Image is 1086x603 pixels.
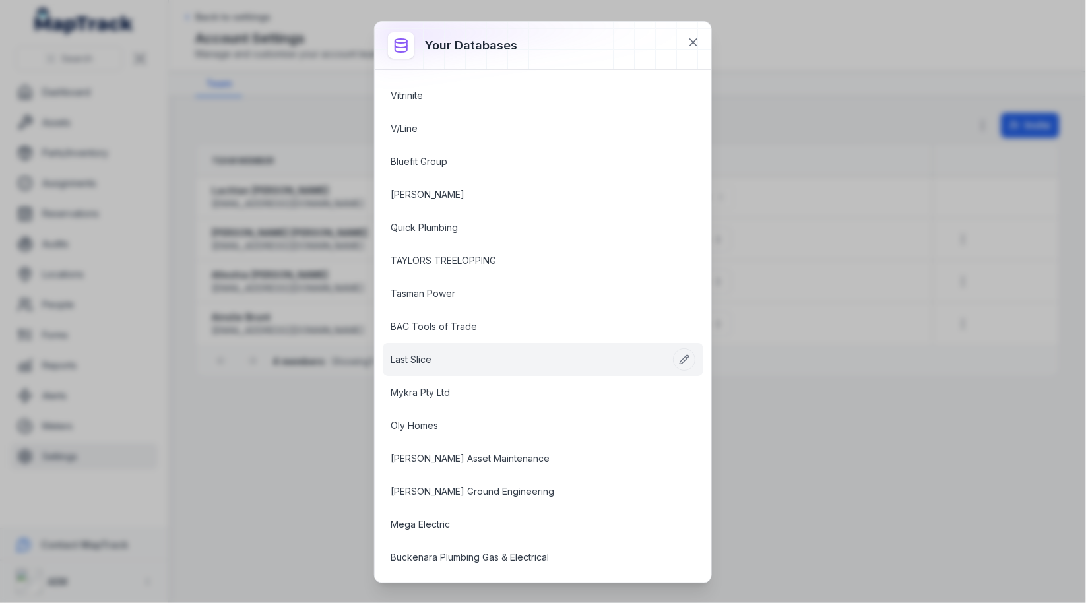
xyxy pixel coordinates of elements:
[391,254,664,267] a: TAYLORS TREELOPPING
[391,386,664,399] a: Mykra Pty Ltd
[391,353,664,366] a: Last Slice
[391,551,664,564] a: Buckenara Plumbing Gas & Electrical
[391,89,664,102] a: Vitrinite
[425,36,517,55] h3: Your databases
[391,287,664,300] a: Tasman Power
[391,518,664,531] a: Mega Electric
[391,155,664,168] a: Bluefit Group
[391,188,664,201] a: [PERSON_NAME]
[391,122,664,135] a: V/Line
[391,320,664,333] a: BAC Tools of Trade
[391,452,664,465] a: [PERSON_NAME] Asset Maintenance
[391,419,664,432] a: Oly Homes
[391,221,664,234] a: Quick Plumbing
[391,485,664,498] a: [PERSON_NAME] Ground Engineering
